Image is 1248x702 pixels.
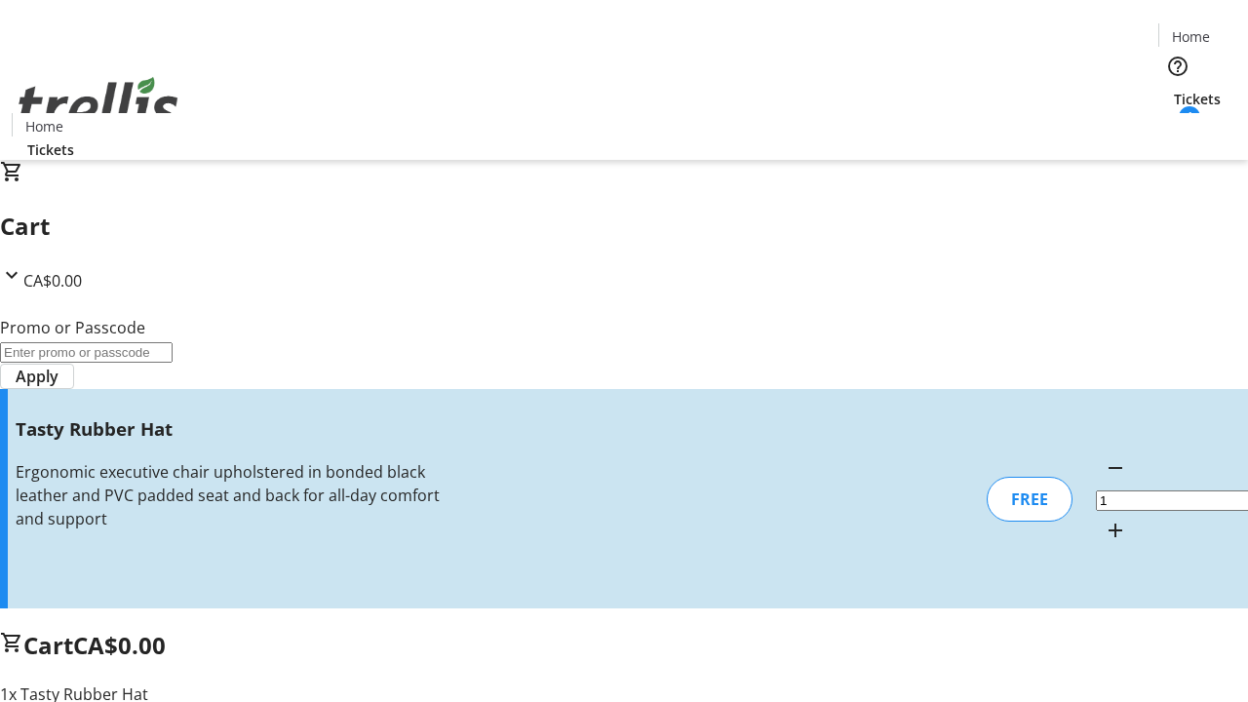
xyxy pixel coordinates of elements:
span: Apply [16,365,58,388]
button: Help [1158,47,1197,86]
span: Home [1172,26,1210,47]
button: Cart [1158,109,1197,148]
span: Home [25,116,63,136]
span: CA$0.00 [73,629,166,661]
a: Home [13,116,75,136]
button: Decrement by one [1096,448,1135,487]
div: FREE [987,477,1072,522]
h3: Tasty Rubber Hat [16,415,442,443]
button: Increment by one [1096,511,1135,550]
a: Tickets [1158,89,1236,109]
img: Orient E2E Organization p3gWjBckj6's Logo [12,56,185,153]
a: Tickets [12,139,90,160]
span: Tickets [27,139,74,160]
div: Ergonomic executive chair upholstered in bonded black leather and PVC padded seat and back for al... [16,460,442,530]
a: Home [1159,26,1222,47]
span: CA$0.00 [23,270,82,292]
span: Tickets [1174,89,1221,109]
